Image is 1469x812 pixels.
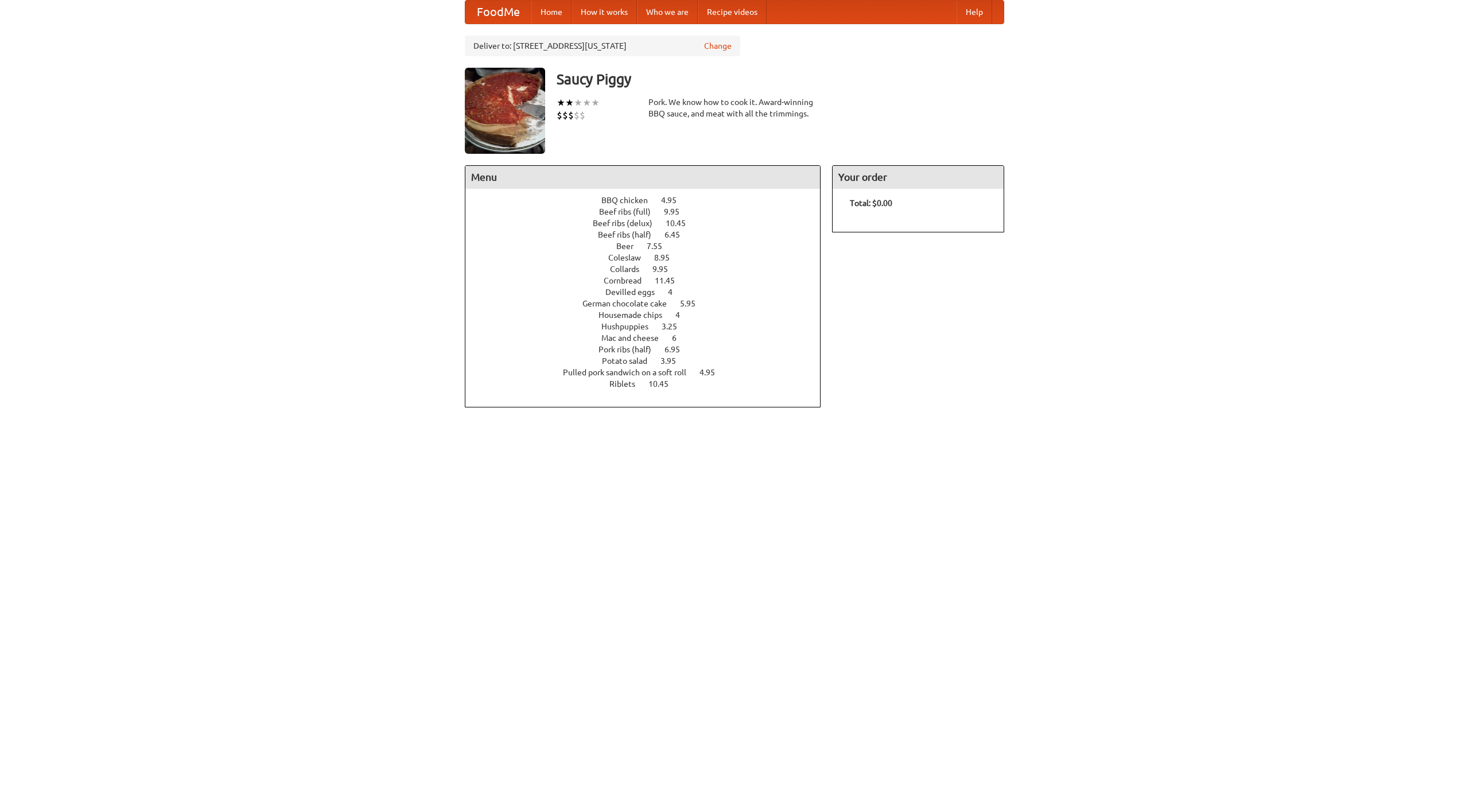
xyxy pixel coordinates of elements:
a: FoodMe [465,1,531,24]
a: Pulled pork sandwich on a soft roll 4.95 [563,368,736,377]
span: Pulled pork sandwich on a soft roll [563,368,698,377]
span: 11.45 [655,276,686,285]
span: Beef ribs (full) [599,207,662,216]
h4: Your order [833,166,1004,189]
span: 9.95 [652,265,679,274]
span: Beef ribs (half) [598,230,663,239]
h3: Saucy Piggy [557,68,1004,91]
b: Total: $0.00 [850,199,892,208]
span: 6 [672,333,688,343]
a: Beer 7.55 [616,242,683,251]
span: 6.95 [664,345,691,354]
span: 8.95 [654,253,681,262]
li: $ [562,109,568,122]
span: 3.95 [660,356,687,366]
span: 9.95 [664,207,691,216]
span: 3.25 [662,322,689,331]
h4: Menu [465,166,820,189]
span: Beer [616,242,645,251]
a: Mac and cheese 6 [601,333,698,343]
li: $ [568,109,574,122]
a: Hushpuppies 3.25 [601,322,698,331]
span: 5.95 [680,299,707,308]
a: Housemade chips 4 [599,310,701,320]
li: ★ [565,96,574,109]
li: ★ [591,96,600,109]
span: 4 [668,287,684,297]
li: ★ [574,96,582,109]
span: German chocolate cake [582,299,678,308]
a: Devilled eggs 4 [605,287,694,297]
span: Hushpuppies [601,322,660,331]
a: Collards 9.95 [610,265,689,274]
span: BBQ chicken [601,196,659,205]
span: 10.45 [666,219,697,228]
div: Pork. We know how to cook it. Award-winning BBQ sauce, and meat with all the trimmings. [648,96,821,119]
a: Help [957,1,992,24]
a: German chocolate cake 5.95 [582,299,717,308]
a: BBQ chicken 4.95 [601,196,698,205]
span: Mac and cheese [601,333,670,343]
a: Change [704,40,732,52]
span: Collards [610,265,651,274]
li: $ [557,109,562,122]
a: Potato salad 3.95 [602,356,697,366]
div: Deliver to: [STREET_ADDRESS][US_STATE] [465,36,740,56]
span: Coleslaw [608,253,652,262]
li: $ [574,109,580,122]
span: 4 [675,310,691,320]
span: Cornbread [604,276,653,285]
a: How it works [572,1,637,24]
span: 6.45 [664,230,691,239]
a: Cornbread 11.45 [604,276,696,285]
span: Beef ribs (delux) [593,219,664,228]
span: 4.95 [661,196,688,205]
span: Housemade chips [599,310,674,320]
a: Beef ribs (half) 6.45 [598,230,701,239]
span: Riblets [609,379,647,388]
li: ★ [557,96,565,109]
a: Beef ribs (full) 9.95 [599,207,701,216]
img: angular.jpg [465,68,545,154]
span: 7.55 [647,242,674,251]
span: Potato salad [602,356,659,366]
a: Recipe videos [698,1,767,24]
span: 4.95 [699,368,726,377]
li: $ [580,109,585,122]
span: 10.45 [648,379,680,388]
span: Devilled eggs [605,287,666,297]
a: Beef ribs (delux) 10.45 [593,219,707,228]
a: Coleslaw 8.95 [608,253,691,262]
span: Pork ribs (half) [599,345,663,354]
a: Who we are [637,1,698,24]
a: Home [531,1,572,24]
li: ★ [582,96,591,109]
a: Riblets 10.45 [609,379,690,388]
a: Pork ribs (half) 6.95 [599,345,701,354]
